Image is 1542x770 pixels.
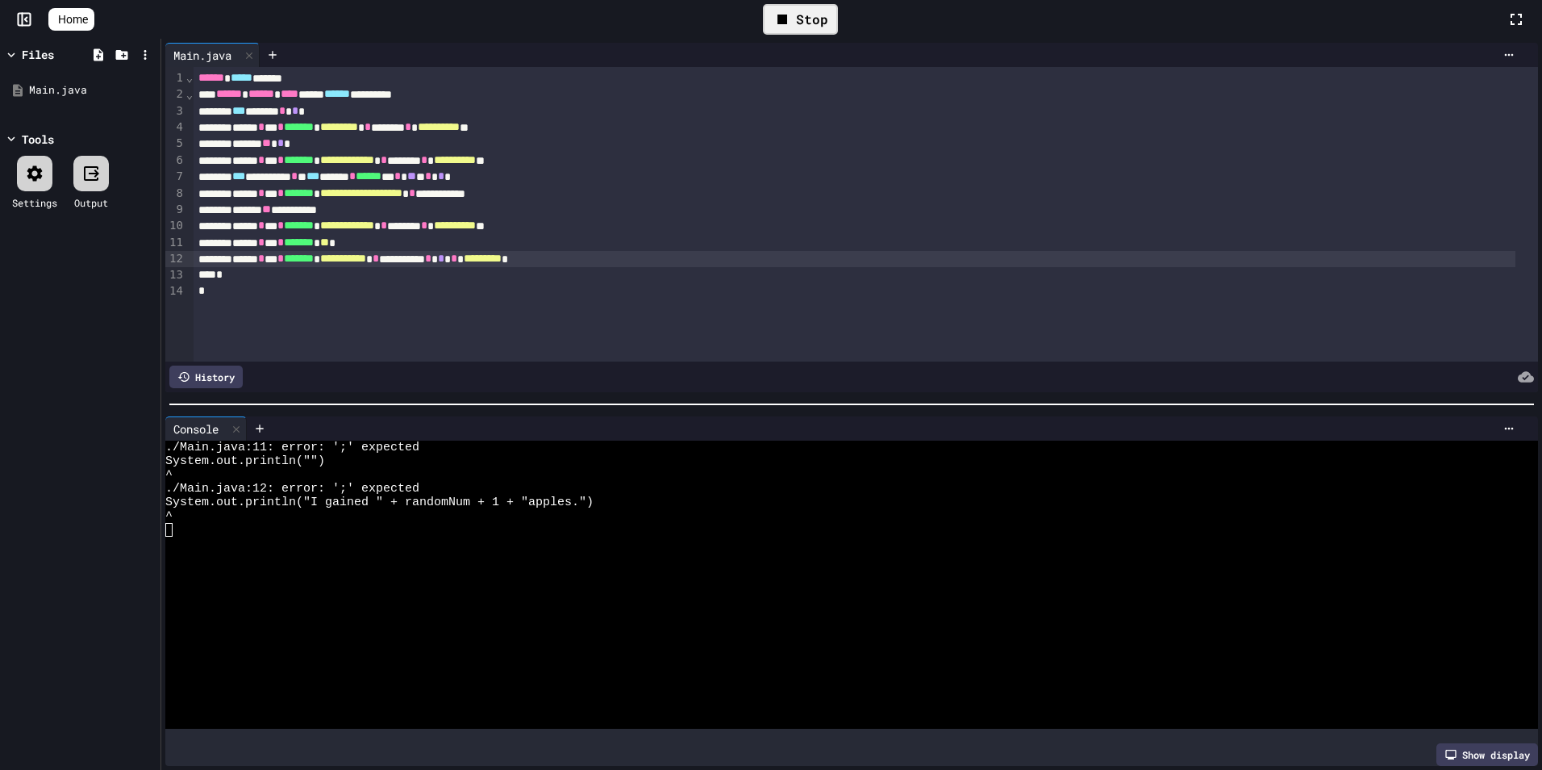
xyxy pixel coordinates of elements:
div: 7 [165,169,185,185]
span: ^ [165,509,173,523]
span: System.out.println("") [165,454,325,468]
div: 10 [165,218,185,234]
div: 5 [165,136,185,152]
div: 1 [165,70,185,86]
div: 6 [165,153,185,169]
div: 13 [165,267,185,283]
span: ./Main.java:11: error: ';' expected [165,441,419,454]
div: Output [74,195,108,210]
div: 14 [165,283,185,299]
a: Home [48,8,94,31]
div: 12 [165,251,185,267]
span: ./Main.java:12: error: ';' expected [165,482,419,496]
div: Tools [22,131,54,148]
div: Main.java [29,82,155,98]
div: 3 [165,103,185,119]
div: 9 [165,202,185,218]
div: Console [165,421,227,437]
div: 8 [165,186,185,202]
div: Main.java [165,43,260,67]
div: Settings [12,195,57,210]
span: Home [58,11,88,27]
div: 11 [165,235,185,251]
div: Files [22,46,54,63]
div: History [169,366,243,388]
span: System.out.println("I gained " + randomNum + 1 + "apples.") [165,496,594,509]
div: Main.java [165,47,240,64]
span: Fold line [185,71,194,84]
div: 2 [165,86,185,103]
span: ^ [165,468,173,482]
div: Show display [1436,743,1538,766]
div: Console [165,416,247,441]
div: 4 [165,119,185,136]
span: Fold line [185,88,194,101]
div: Stop [763,4,838,35]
